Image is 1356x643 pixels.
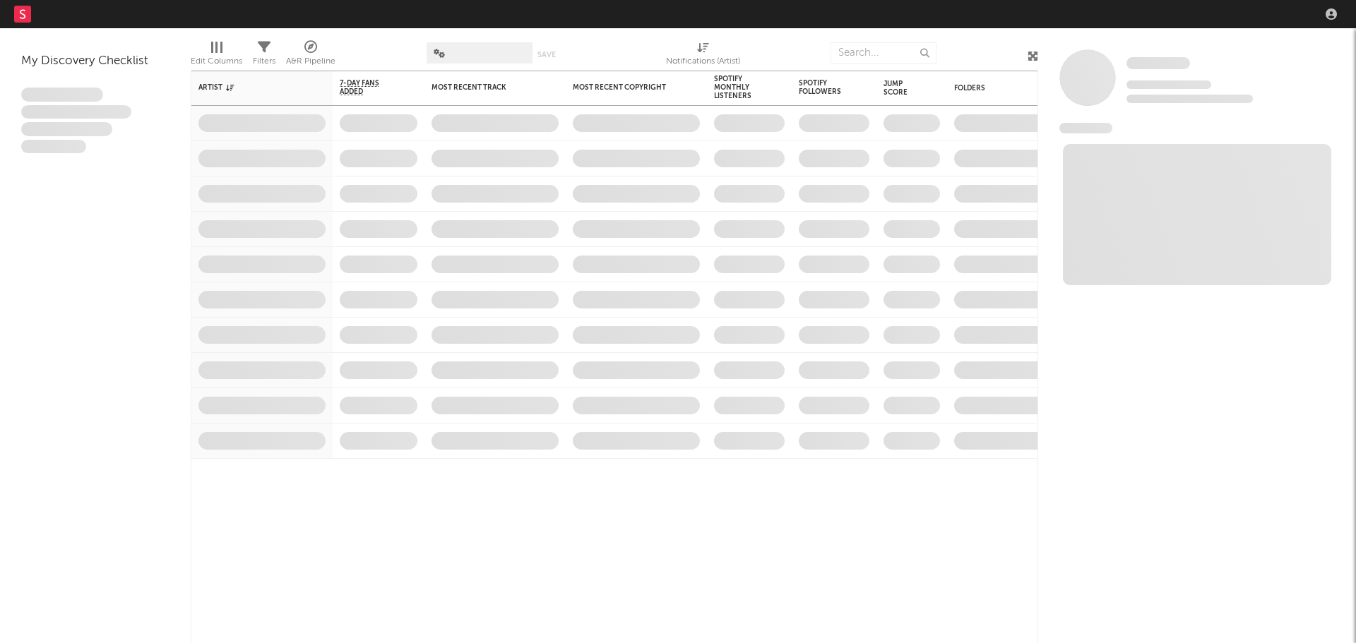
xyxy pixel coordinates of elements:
div: Most Recent Track [432,83,537,92]
div: Edit Columns [191,53,242,70]
div: Folders [954,84,1060,92]
span: Some Artist [1126,57,1190,69]
div: A&R Pipeline [286,53,335,70]
div: Spotify Followers [799,79,848,96]
div: Jump Score [884,80,919,97]
span: Praesent ac interdum [21,122,112,136]
div: Edit Columns [191,35,242,76]
span: 0 fans last week [1126,95,1253,103]
div: Notifications (Artist) [666,53,740,70]
span: Aliquam viverra [21,140,86,154]
input: Search... [831,42,936,64]
div: Most Recent Copyright [573,83,679,92]
div: Artist [198,83,304,92]
span: Tracking Since: [DATE] [1126,80,1211,89]
span: News Feed [1059,123,1112,133]
div: My Discovery Checklist [21,53,169,70]
div: A&R Pipeline [286,35,335,76]
div: Notifications (Artist) [666,35,740,76]
div: Filters [253,53,275,70]
span: 7-Day Fans Added [340,79,396,96]
div: Filters [253,35,275,76]
span: Integer aliquet in purus et [21,105,131,119]
button: Save [537,51,556,59]
div: Spotify Monthly Listeners [714,75,763,100]
span: Lorem ipsum dolor [21,88,103,102]
a: Some Artist [1126,56,1190,71]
